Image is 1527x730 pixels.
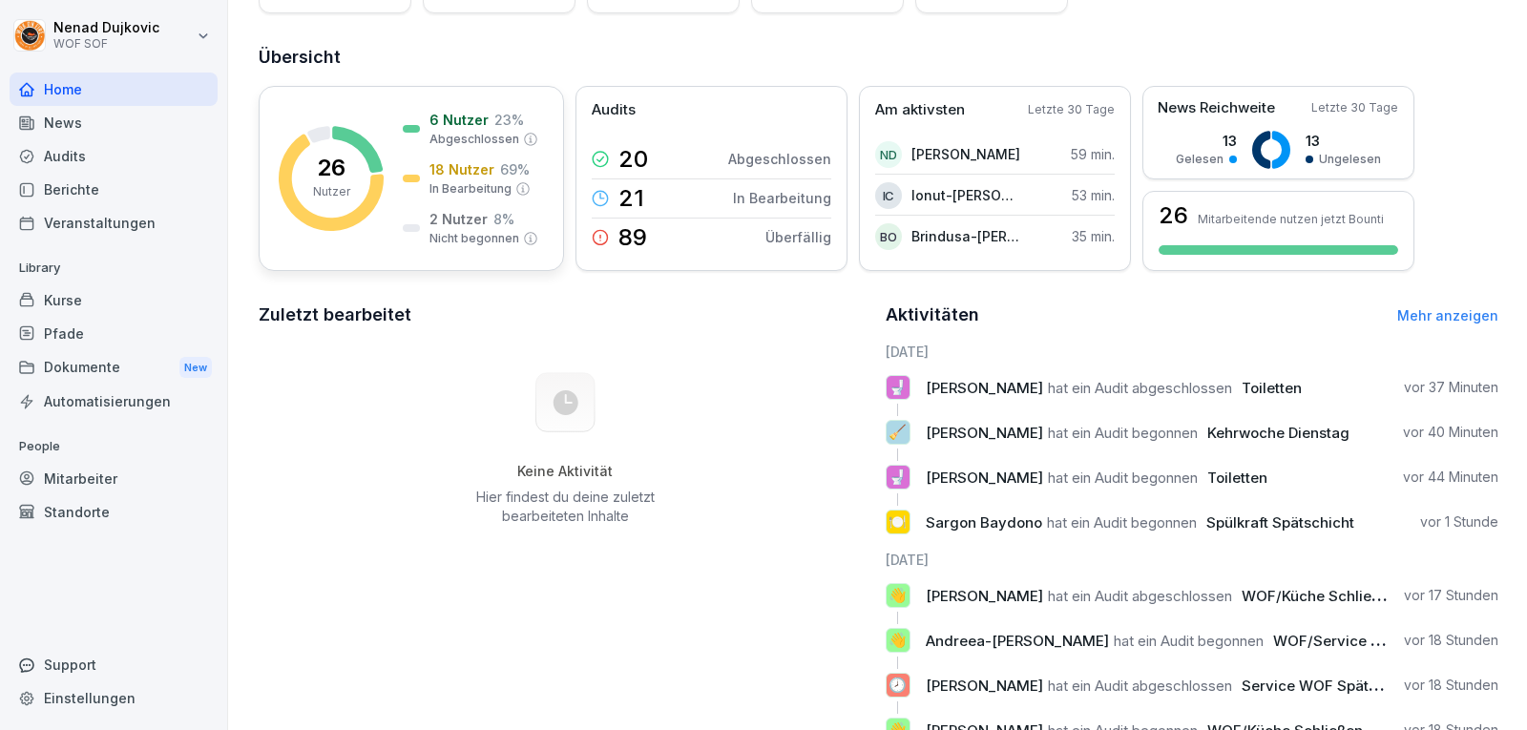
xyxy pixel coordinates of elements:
span: hat ein Audit begonnen [1114,632,1264,650]
span: Sargon Baydono [926,513,1042,532]
p: vor 18 Stunden [1404,676,1498,695]
a: Automatisierungen [10,385,218,418]
span: hat ein Audit abgeschlossen [1048,677,1232,695]
span: Toiletten [1242,379,1302,397]
h2: Zuletzt bearbeitet [259,302,872,328]
a: DokumenteNew [10,350,218,386]
p: Am aktivsten [875,99,965,121]
a: News [10,106,218,139]
span: WOF/Küche Schließen [1242,587,1397,605]
p: 🧹 [889,419,907,446]
a: Veranstaltungen [10,206,218,240]
h3: 26 [1159,204,1188,227]
a: Home [10,73,218,106]
p: Mitarbeitende nutzen jetzt Bounti [1198,212,1384,226]
p: Ionut-[PERSON_NAME] [911,185,1021,205]
div: Support [10,648,218,681]
span: hat ein Audit abgeschlossen [1048,587,1232,605]
a: Mitarbeiter [10,462,218,495]
p: 👋 [889,582,907,609]
p: Hier findest du deine zuletzt bearbeiteten Inhalte [469,488,661,526]
span: Spülkraft Spätschicht [1206,513,1354,532]
h2: Übersicht [259,44,1498,71]
span: [PERSON_NAME] [926,424,1043,442]
p: News Reichweite [1158,97,1275,119]
p: 6 Nutzer [429,110,489,130]
h5: Keine Aktivität [469,463,661,480]
p: 89 [618,226,647,249]
span: [PERSON_NAME] [926,469,1043,487]
div: ND [875,141,902,168]
p: Nenad Dujkovic [53,20,159,36]
p: vor 1 Stunde [1420,512,1498,532]
h2: Aktivitäten [886,302,979,328]
span: Andreea-[PERSON_NAME] [926,632,1109,650]
p: 🚽 [889,464,907,490]
p: In Bearbeitung [429,180,512,198]
div: BO [875,223,902,250]
div: Einstellungen [10,681,218,715]
p: 59 min. [1071,144,1115,164]
a: Kurse [10,283,218,317]
p: Brindusa-[PERSON_NAME] [911,226,1021,246]
p: 8 % [493,209,514,229]
p: 13 [1176,131,1237,151]
p: 53 min. [1072,185,1115,205]
p: vor 17 Stunden [1404,586,1498,605]
h6: [DATE] [886,342,1499,362]
p: In Bearbeitung [733,188,831,208]
p: 🚽 [889,374,907,401]
p: 35 min. [1072,226,1115,246]
span: hat ein Audit begonnen [1048,469,1198,487]
span: Service WOF Spätschicht Checkliste [1242,677,1496,695]
p: 23 % [494,110,524,130]
p: Gelesen [1176,151,1224,168]
p: WOF SOF [53,37,159,51]
div: New [179,357,212,379]
p: Library [10,253,218,283]
p: Nicht begonnen [429,230,519,247]
p: 13 [1306,131,1381,151]
span: [PERSON_NAME] [926,587,1043,605]
a: Berichte [10,173,218,206]
p: Nutzer [313,183,350,200]
p: vor 18 Stunden [1404,631,1498,650]
p: 👋 [889,627,907,654]
a: Mehr anzeigen [1397,307,1498,323]
p: vor 37 Minuten [1404,378,1498,397]
span: Kehrwoche Dienstag [1207,424,1349,442]
a: Audits [10,139,218,173]
span: WOF/Service Schließen [1273,632,1439,650]
p: Letzte 30 Tage [1311,99,1398,116]
a: Standorte [10,495,218,529]
h6: [DATE] [886,550,1499,570]
p: Überfällig [765,227,831,247]
div: IC [875,182,902,209]
p: Abgeschlossen [728,149,831,169]
span: hat ein Audit abgeschlossen [1048,379,1232,397]
p: [PERSON_NAME] [911,144,1020,164]
p: vor 44 Minuten [1403,468,1498,487]
span: hat ein Audit begonnen [1048,424,1198,442]
span: Toiletten [1207,469,1267,487]
p: 🍽️ [889,509,907,535]
p: Abgeschlossen [429,131,519,148]
p: 🕗 [889,672,907,699]
span: hat ein Audit begonnen [1047,513,1197,532]
p: People [10,431,218,462]
p: Audits [592,99,636,121]
p: Ungelesen [1319,151,1381,168]
p: 18 Nutzer [429,159,494,179]
a: Pfade [10,317,218,350]
p: 69 % [500,159,530,179]
span: [PERSON_NAME] [926,379,1043,397]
